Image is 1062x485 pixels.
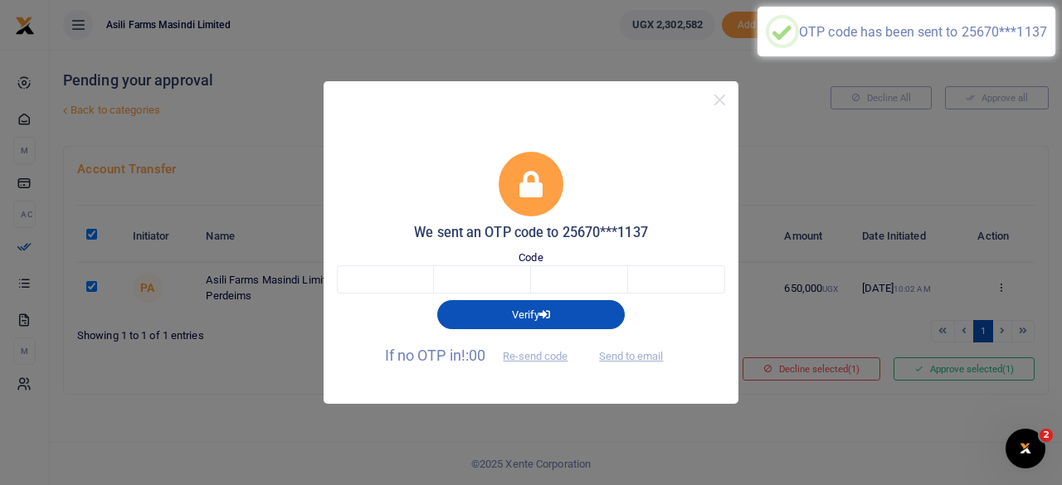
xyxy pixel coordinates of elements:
[1040,429,1053,442] span: 2
[799,24,1047,40] div: OTP code has been sent to 25670***1137
[437,300,625,328] button: Verify
[337,225,725,241] h5: We sent an OTP code to 25670***1137
[708,88,732,112] button: Close
[1006,429,1045,468] iframe: Intercom live chat
[461,347,485,364] span: !:00
[519,250,543,266] label: Code
[385,347,582,364] span: If no OTP in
